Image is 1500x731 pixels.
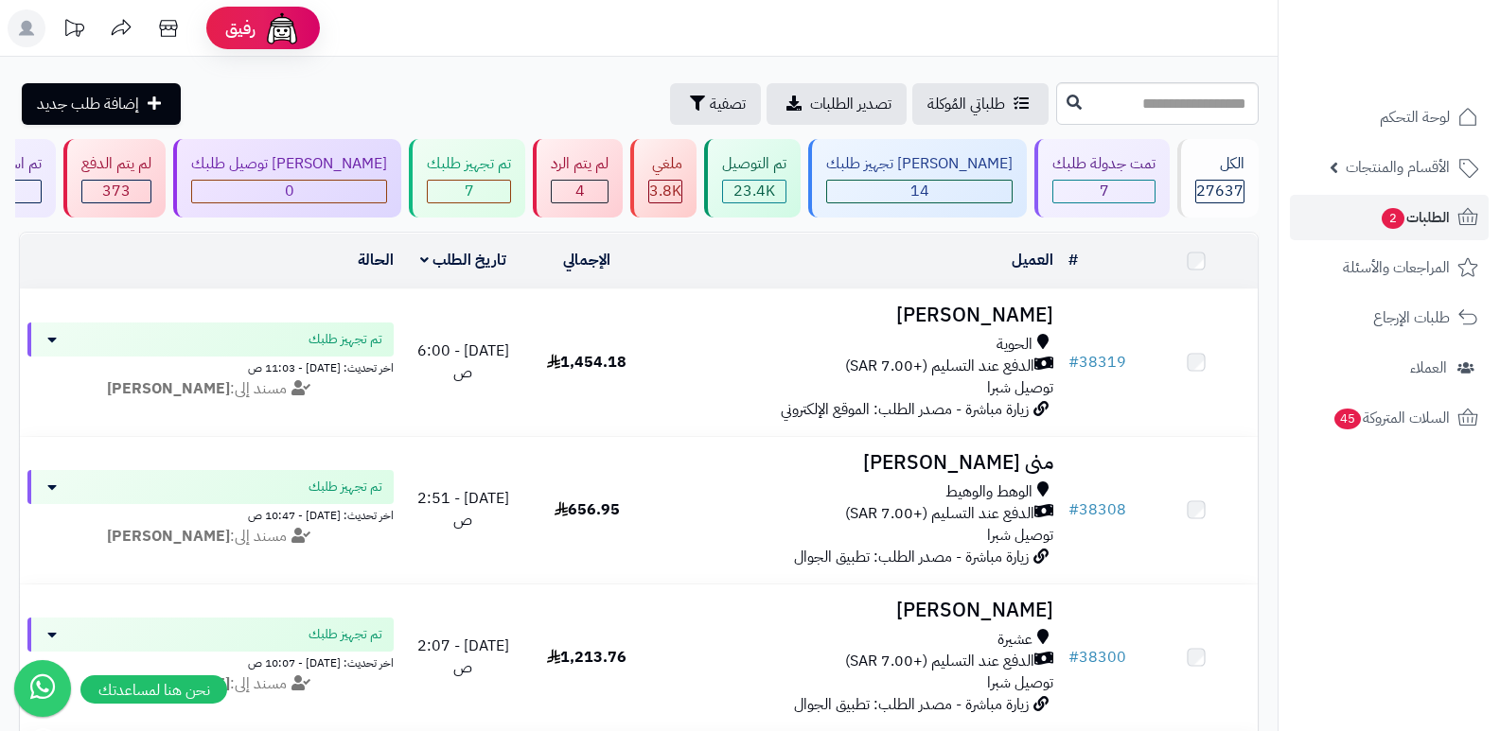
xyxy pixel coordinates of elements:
a: الكل27637 [1174,139,1262,218]
strong: [PERSON_NAME] [107,377,230,400]
span: الدفع عند التسليم (+7.00 SAR) [845,503,1034,525]
span: الطلبات [1380,204,1450,231]
span: 7 [1100,180,1109,202]
div: 373 [82,181,150,202]
div: تمت جدولة طلبك [1052,153,1156,175]
div: تم تجهيز طلبك [427,153,511,175]
span: العملاء [1410,355,1447,381]
span: 7 [465,180,474,202]
div: 4 [552,181,608,202]
span: 1,454.18 [547,351,626,374]
a: العميل [1012,249,1053,271]
span: [DATE] - 6:00 ص [417,339,509,384]
span: 656.95 [555,498,620,521]
div: اخر تحديث: [DATE] - 10:47 ص [27,504,394,524]
a: تمت جدولة طلبك 7 [1031,139,1174,218]
span: 23.4K [733,180,775,202]
a: لم يتم الرد 4 [529,139,626,218]
span: زيارة مباشرة - مصدر الطلب: الموقع الإلكتروني [781,398,1029,421]
span: 373 [102,180,131,202]
a: السلات المتروكة45 [1290,395,1489,441]
span: 2 [1382,208,1404,229]
div: 3833 [649,181,681,202]
a: لم يتم الدفع 373 [60,139,169,218]
span: [DATE] - 2:51 ص [417,487,509,531]
div: 14 [827,181,1012,202]
div: مسند إلى: [13,673,408,695]
span: توصيل شبرا [987,376,1053,399]
div: اخر تحديث: [DATE] - 10:07 ص [27,652,394,671]
a: الإجمالي [563,249,610,271]
a: #38319 [1068,351,1126,374]
strong: [PERSON_NAME] [107,525,230,548]
span: 14 [910,180,929,202]
div: 7 [428,181,510,202]
div: مسند إلى: [13,378,408,400]
span: طلبات الإرجاع [1373,305,1450,331]
span: توصيل شبرا [987,524,1053,547]
span: 27637 [1196,180,1244,202]
span: تم تجهيز طلبك [309,330,382,349]
span: تصدير الطلبات [810,93,891,115]
a: طلبات الإرجاع [1290,295,1489,340]
div: تم التوصيل [722,153,786,175]
span: الدفع عند التسليم (+7.00 SAR) [845,651,1034,672]
span: تصفية [710,93,746,115]
a: الحالة [358,249,394,271]
a: [PERSON_NAME] توصيل طلبك 0 [169,139,405,218]
span: زيارة مباشرة - مصدر الطلب: تطبيق الجوال [794,546,1029,568]
span: لوحة التحكم [1380,104,1450,131]
div: لم يتم الرد [551,153,609,175]
div: مسند إلى: [13,526,408,548]
span: 1,213.76 [547,646,626,669]
button: تصفية [670,83,761,125]
a: # [1068,249,1078,271]
span: الدفع عند التسليم (+7.00 SAR) [845,356,1034,377]
strong: [PERSON_NAME] [107,672,230,695]
span: الوهط والوهيط [945,481,1032,503]
span: 3.8K [649,180,681,202]
div: [PERSON_NAME] تجهيز طلبك [826,153,1013,175]
a: المراجعات والأسئلة [1290,245,1489,290]
span: تم تجهيز طلبك [309,478,382,496]
a: [PERSON_NAME] تجهيز طلبك 14 [804,139,1031,218]
div: اخر تحديث: [DATE] - 11:03 ص [27,357,394,376]
div: [PERSON_NAME] توصيل طلبك [191,153,387,175]
div: الكل [1195,153,1244,175]
span: المراجعات والأسئلة [1343,254,1450,281]
span: # [1068,351,1079,374]
a: تحديثات المنصة [50,9,97,52]
div: 23398 [723,181,785,202]
span: تم تجهيز طلبك [309,625,382,644]
span: الأقسام والمنتجات [1346,154,1450,181]
span: عشيرة [997,629,1032,651]
a: تصدير الطلبات [767,83,907,125]
a: طلباتي المُوكلة [912,83,1049,125]
span: [DATE] - 2:07 ص [417,635,509,679]
span: السلات المتروكة [1332,405,1450,431]
a: #38308 [1068,498,1126,521]
h3: منى [PERSON_NAME] [657,452,1054,474]
a: تم تجهيز طلبك 7 [405,139,529,218]
h3: [PERSON_NAME] [657,305,1054,326]
div: 7 [1053,181,1155,202]
span: طلباتي المُوكلة [927,93,1005,115]
a: الطلبات2 [1290,195,1489,240]
span: # [1068,498,1079,521]
a: لوحة التحكم [1290,95,1489,140]
span: 4 [575,180,585,202]
img: ai-face.png [263,9,301,47]
span: زيارة مباشرة - مصدر الطلب: تطبيق الجوال [794,693,1029,716]
span: رفيق [225,17,256,40]
span: # [1068,646,1079,669]
a: #38300 [1068,646,1126,669]
a: إضافة طلب جديد [22,83,181,125]
h3: [PERSON_NAME] [657,600,1054,621]
div: 0 [192,181,386,202]
a: تاريخ الطلب [420,249,506,271]
span: توصيل شبرا [987,671,1053,694]
span: 45 [1334,409,1361,429]
div: ملغي [648,153,682,175]
a: تم التوصيل 23.4K [700,139,804,218]
div: لم يتم الدفع [81,153,151,175]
